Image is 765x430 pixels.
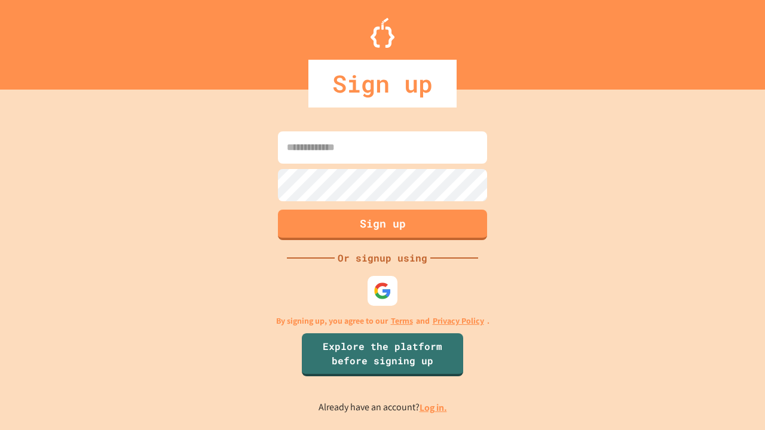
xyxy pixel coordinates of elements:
[433,315,484,327] a: Privacy Policy
[715,382,753,418] iframe: chat widget
[319,400,447,415] p: Already have an account?
[335,251,430,265] div: Or signup using
[308,60,457,107] div: Sign up
[276,315,489,327] p: By signing up, you agree to our and .
[278,210,487,240] button: Sign up
[374,282,391,300] img: google-icon.svg
[371,18,394,48] img: Logo.svg
[302,333,463,376] a: Explore the platform before signing up
[391,315,413,327] a: Terms
[420,401,447,414] a: Log in.
[666,330,753,381] iframe: chat widget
